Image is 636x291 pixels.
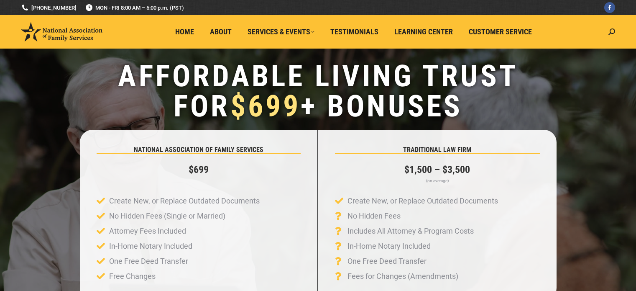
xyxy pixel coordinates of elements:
[169,24,200,40] a: Home
[345,193,498,209] span: Create New, or Replace Outdated Documents
[21,22,102,41] img: National Association of Family Services
[107,209,225,224] span: No Hidden Fees (Single or Married)
[345,209,401,224] span: No Hidden Fees
[4,61,632,121] h1: Affordable Living Trust for + Bonuses
[394,27,453,36] span: Learning Center
[230,88,301,124] span: $699
[469,27,532,36] span: Customer Service
[345,254,427,269] span: One Free Deed Transfer
[604,2,615,13] a: Facebook page opens in new window
[210,27,232,36] span: About
[175,27,194,36] span: Home
[324,24,384,40] a: Testimonials
[21,4,77,12] a: [PHONE_NUMBER]
[107,239,192,254] span: In-Home Notary Included
[97,147,301,153] h5: NATIONAL ASSOCIATION OF FAMILY SERVICES
[330,27,378,36] span: Testimonials
[107,254,188,269] span: One Free Deed Transfer
[107,269,156,284] span: Free Changes
[204,24,238,40] a: About
[107,193,260,209] span: Create New, or Replace Outdated Documents
[388,24,459,40] a: Learning Center
[345,269,458,284] span: Fees for Changes (Amendments)
[248,27,314,36] span: Services & Events
[404,164,470,175] strong: $1,500 – $3,500
[85,4,184,12] span: MON - FRI 8:00 AM – 5:00 p.m. (PST)
[345,224,474,239] span: Includes All Attorney & Program Costs
[107,224,186,239] span: Attorney Fees Included
[335,147,540,153] h5: TRADITIONAL LAW FIRM
[189,164,209,175] strong: $699
[463,24,538,40] a: Customer Service
[345,239,431,254] span: In-Home Notary Included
